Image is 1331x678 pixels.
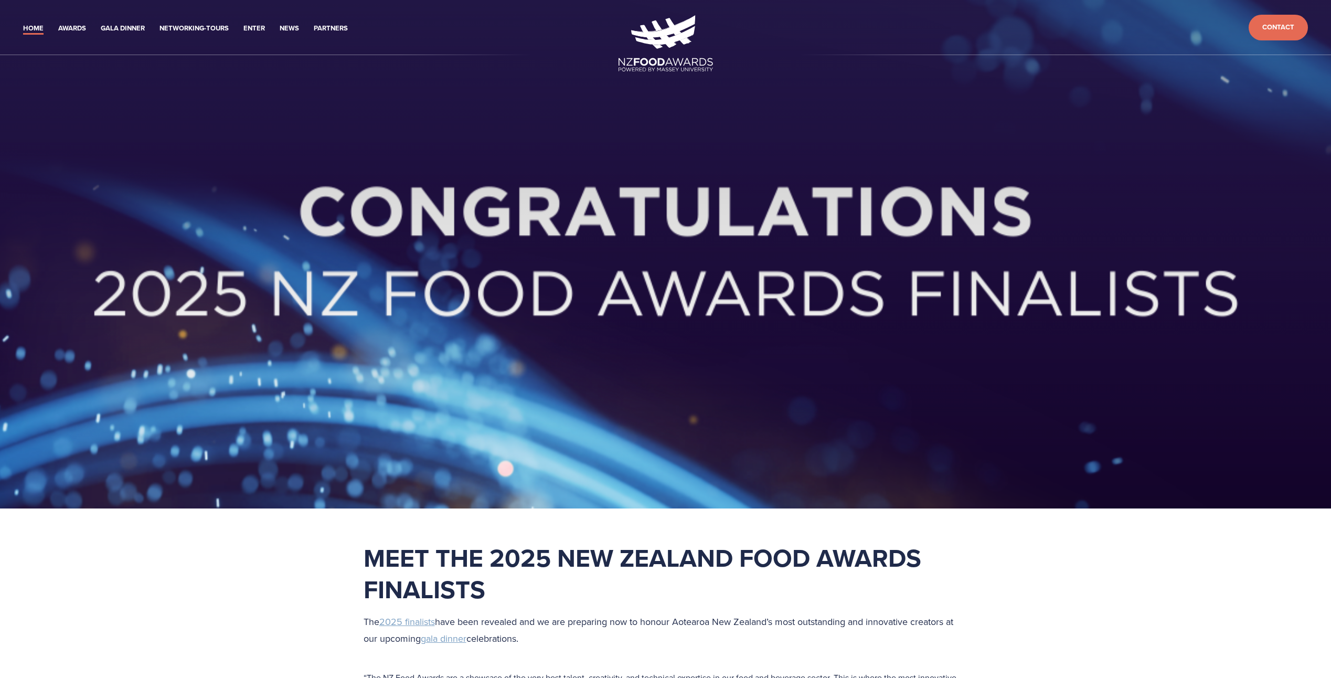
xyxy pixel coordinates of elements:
[421,632,466,645] a: gala dinner
[159,23,229,35] a: Networking-Tours
[1249,15,1308,40] a: Contact
[101,23,145,35] a: Gala Dinner
[364,613,968,647] p: The have been revealed and we are preparing now to honour Aotearoa New Zealand’s most outstanding...
[379,615,435,628] a: 2025 finalists
[58,23,86,35] a: Awards
[243,23,265,35] a: Enter
[364,539,928,608] strong: Meet the 2025 New Zealand Food Awards Finalists
[23,23,44,35] a: Home
[314,23,348,35] a: Partners
[280,23,299,35] a: News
